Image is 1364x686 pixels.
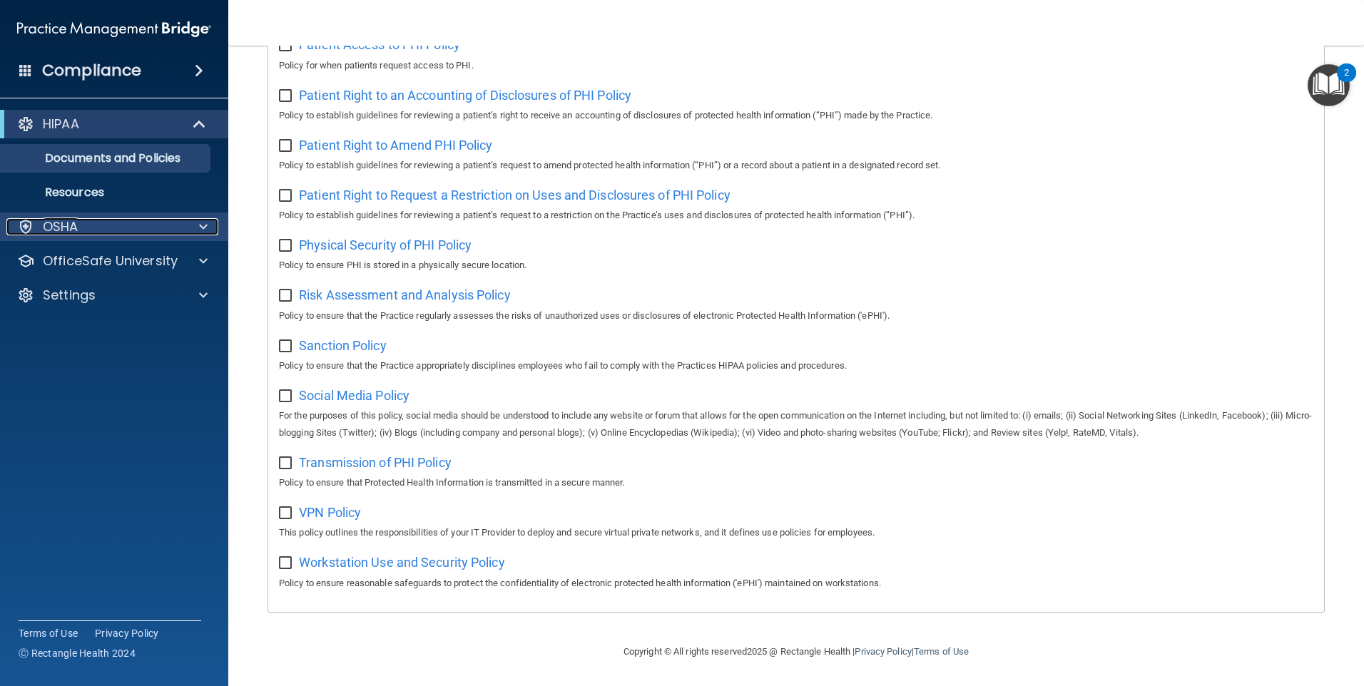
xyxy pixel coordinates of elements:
a: HIPAA [17,116,207,133]
span: Sanction Policy [299,338,387,353]
a: Terms of Use [914,646,969,657]
p: This policy outlines the responsibilities of your IT Provider to deploy and secure virtual privat... [279,524,1313,541]
a: Privacy Policy [95,626,159,640]
h4: Compliance [42,61,141,81]
p: Policy to establish guidelines for reviewing a patient’s request to amend protected health inform... [279,157,1313,174]
a: Settings [17,287,208,304]
a: OfficeSafe University [17,252,208,270]
p: Policy to ensure that the Practice appropriately disciplines employees who fail to comply with th... [279,357,1313,374]
p: OfficeSafe University [43,252,178,270]
span: Patient Right to an Accounting of Disclosures of PHI Policy [299,88,631,103]
p: HIPAA [43,116,79,133]
div: 2 [1344,73,1349,91]
img: PMB logo [17,15,211,43]
span: VPN Policy [299,505,361,520]
span: Patient Right to Request a Restriction on Uses and Disclosures of PHI Policy [299,188,731,203]
p: Policy to ensure that Protected Health Information is transmitted in a secure manner. [279,474,1313,491]
a: Terms of Use [19,626,78,640]
span: Social Media Policy [299,388,409,403]
p: For the purposes of this policy, social media should be understood to include any website or foru... [279,407,1313,441]
p: Resources [9,185,204,200]
p: Policy for when patients request access to PHI. [279,57,1313,74]
a: OSHA [17,218,208,235]
p: Policy to establish guidelines for reviewing a patient’s right to receive an accounting of disclo... [279,107,1313,124]
span: Transmission of PHI Policy [299,455,452,470]
p: Documents and Policies [9,151,204,165]
a: Privacy Policy [855,646,911,657]
iframe: Drift Widget Chat Controller [1293,588,1347,642]
p: Policy to establish guidelines for reviewing a patient’s request to a restriction on the Practice... [279,207,1313,224]
span: Physical Security of PHI Policy [299,237,472,252]
span: Workstation Use and Security Policy [299,555,505,570]
div: Copyright © All rights reserved 2025 @ Rectangle Health | | [536,629,1057,675]
p: Policy to ensure PHI is stored in a physically secure location. [279,257,1313,274]
button: Open Resource Center, 2 new notifications [1308,64,1350,106]
p: Policy to ensure that the Practice regularly assesses the risks of unauthorized uses or disclosur... [279,307,1313,324]
p: Policy to ensure reasonable safeguards to protect the confidentiality of electronic protected hea... [279,575,1313,592]
span: Risk Assessment and Analysis Policy [299,287,511,302]
p: OSHA [43,218,78,235]
p: Settings [43,287,96,304]
span: Ⓒ Rectangle Health 2024 [19,646,136,660]
span: Patient Right to Amend PHI Policy [299,138,492,153]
